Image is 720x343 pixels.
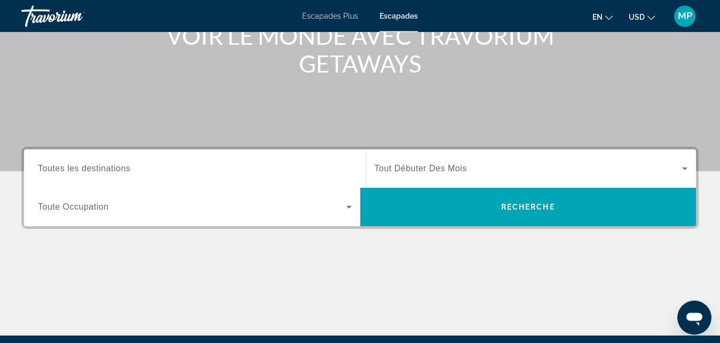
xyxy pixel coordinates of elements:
[629,13,645,21] span: USD
[678,11,692,21] span: MP
[302,12,358,20] a: Escapades Plus
[677,300,711,334] iframe: Bouton de lancement de la fenêtre de messagerie
[629,9,655,25] button: Changer de devise
[21,2,128,30] a: Travorium
[38,202,109,211] span: Toute Occupation
[360,188,697,226] button: Recherche
[592,9,613,25] button: Changer de langue
[38,163,352,176] input: Sélectionner une destination
[671,5,699,27] button: Menu de l'utilisateur
[379,12,418,20] a: Escapades
[160,22,560,77] h1: VOIR LE MONDE AVEC TRAVORIUM GETAWAYS
[501,203,555,211] span: Recherche
[24,149,696,226] div: Soumission widget
[38,164,130,173] span: Toutes les destinations
[592,13,603,21] span: en
[375,164,467,173] span: Tout Débuter Des Mois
